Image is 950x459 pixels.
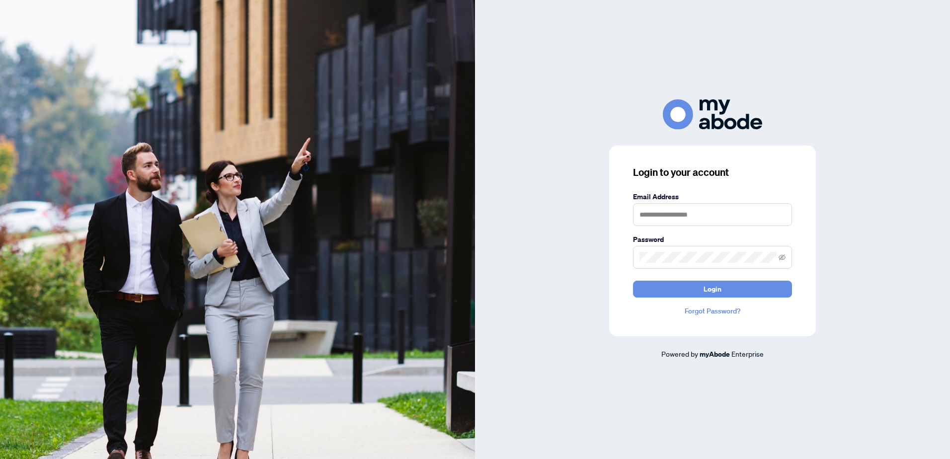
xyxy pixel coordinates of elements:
label: Email Address [633,191,792,202]
a: Forgot Password? [633,306,792,316]
span: Powered by [661,349,698,358]
img: ma-logo [663,99,762,130]
label: Password [633,234,792,245]
span: eye-invisible [779,254,786,261]
span: Enterprise [731,349,764,358]
span: Login [704,281,721,297]
h3: Login to your account [633,165,792,179]
a: myAbode [700,349,730,360]
button: Login [633,281,792,298]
